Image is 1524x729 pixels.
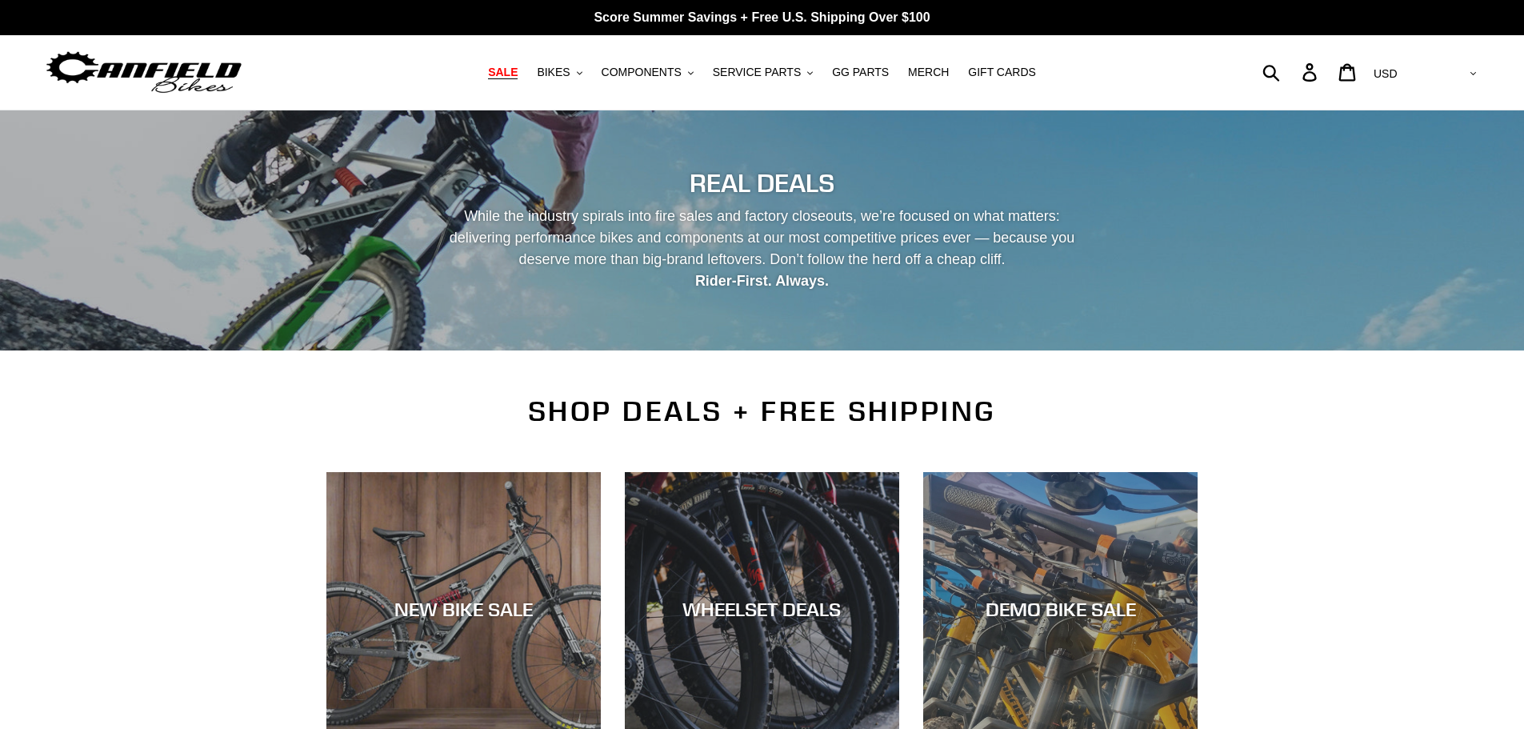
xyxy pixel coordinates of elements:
img: Canfield Bikes [44,47,244,98]
strong: Rider-First. Always. [695,273,829,289]
p: While the industry spirals into fire sales and factory closeouts, we’re focused on what matters: ... [435,206,1090,292]
button: COMPONENTS [594,62,702,83]
a: GG PARTS [824,62,897,83]
a: SALE [480,62,526,83]
div: WHEELSET DEALS [625,598,899,621]
span: BIKES [537,66,570,79]
a: MERCH [900,62,957,83]
span: COMPONENTS [602,66,682,79]
h2: REAL DEALS [326,168,1198,198]
button: SERVICE PARTS [705,62,821,83]
div: DEMO BIKE SALE [923,598,1198,621]
span: SALE [488,66,518,79]
span: GIFT CARDS [968,66,1036,79]
button: BIKES [529,62,590,83]
div: NEW BIKE SALE [326,598,601,621]
input: Search [1271,54,1312,90]
span: MERCH [908,66,949,79]
span: SERVICE PARTS [713,66,801,79]
h2: SHOP DEALS + FREE SHIPPING [326,395,1198,428]
span: GG PARTS [832,66,889,79]
a: GIFT CARDS [960,62,1044,83]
